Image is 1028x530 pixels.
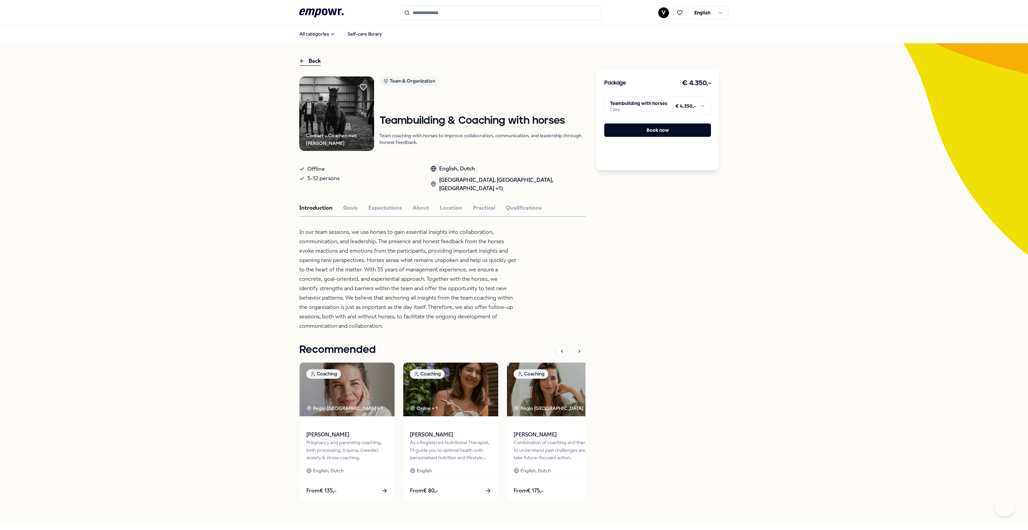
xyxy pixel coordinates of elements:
div: Online + 1 [410,405,438,412]
span: 5-12 persons [307,174,340,183]
p: Team coaching with horses to improve collaboration, communication, and leadership through honest ... [379,132,586,146]
div: Regio [GEOGRAPHIC_DATA] + 1 [306,405,383,412]
div: Coaching [410,369,445,379]
div: As a Registered Nutritional Therapist, I'll guide you to optimal health with personalised nutriti... [410,439,492,461]
button: About [413,204,429,212]
img: Product Image [299,76,374,151]
div: Combination of coaching and therapy to understand past challenges and take future-focused action. [514,439,595,461]
div: Team & Organization [379,76,439,86]
p: In our team sessions, we use horses to gain essential insights into collaboration, communication,... [299,227,517,331]
button: Book now [604,123,711,137]
div: Pregnancy and parenting coaching, birth processing, trauma, (needle) anxiety & stress coaching. [306,439,388,461]
img: package image [403,363,498,416]
iframe: Help Scout Beacon - Open [994,496,1015,517]
button: Location [440,204,462,212]
span: [PERSON_NAME] [306,430,388,439]
button: All categories [294,27,341,41]
img: package image [507,363,602,416]
h1: Recommended [299,341,376,358]
div: Coaching [306,369,341,379]
img: package image [300,363,395,416]
div: Contact – Coachen met [PERSON_NAME] [306,132,374,147]
h3: Package [604,79,626,88]
button: Expectations [368,204,402,212]
span: From € 175,- [514,486,544,495]
button: V [658,7,669,18]
h1: Teambuilding & Coaching with horses [379,115,586,127]
div: Regio [GEOGRAPHIC_DATA] [514,405,584,412]
nav: Main [294,27,388,41]
a: Self-care library [342,27,388,41]
button: Qualifications [506,204,542,212]
div: [GEOGRAPHIC_DATA], [GEOGRAPHIC_DATA], [GEOGRAPHIC_DATA] +1) [430,176,585,193]
div: English, Dutch [430,164,585,173]
span: From € 80,- [410,486,438,495]
a: package imageCoachingRegio [GEOGRAPHIC_DATA] + 1[PERSON_NAME]Pregnancy and parenting coaching, bi... [299,362,395,502]
button: Practical [473,204,495,212]
div: Back [299,57,321,66]
span: [PERSON_NAME] [410,430,492,439]
button: Introduction [299,204,332,212]
span: English [417,467,432,474]
div: Coaching [514,369,548,379]
span: Offline [307,164,325,174]
h3: € 4.350,- [682,78,711,89]
button: Goals [343,204,358,212]
a: Team & Organization [379,76,586,88]
span: [PERSON_NAME] [514,430,595,439]
span: English, Dutch [313,467,344,474]
input: Search for products, categories or subcategories [400,5,602,20]
a: package imageCoachingRegio [GEOGRAPHIC_DATA] [PERSON_NAME]Combination of coaching and therapy to ... [507,362,602,502]
a: package imageCoachingOnline + 1[PERSON_NAME]As a Registered Nutritional Therapist, I'll guide you... [403,362,499,502]
span: English, Dutch [520,467,551,474]
span: From € 135,- [306,486,337,495]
